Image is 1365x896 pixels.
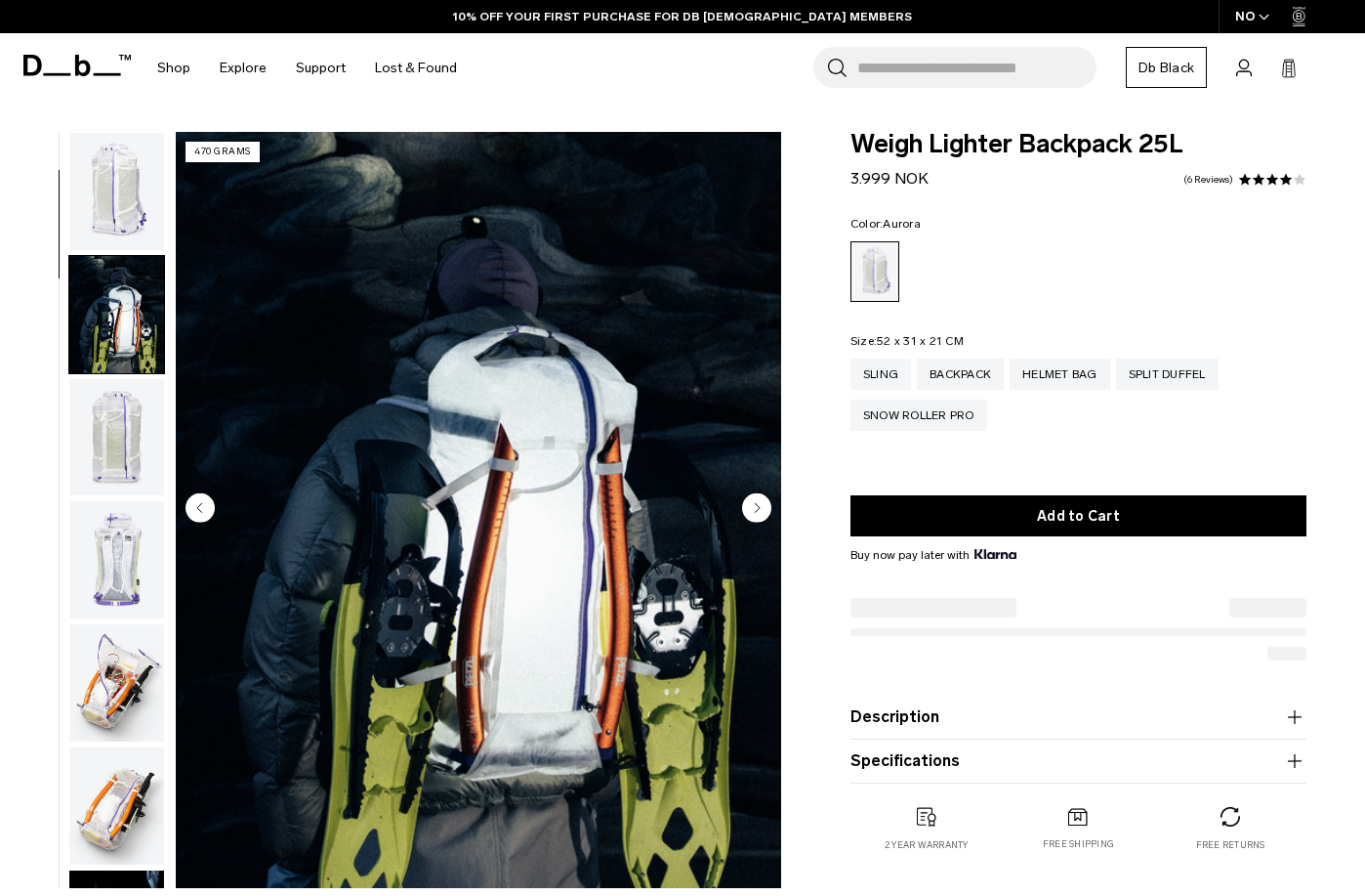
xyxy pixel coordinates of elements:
button: Weigh_Lighter_Backpack_25L_3.png [68,500,165,619]
legend: Size: [850,335,964,347]
a: 10% OFF YOUR FIRST PURCHASE FOR DB [DEMOGRAPHIC_DATA] MEMBERS [453,8,912,25]
a: Db Black [1126,47,1207,88]
button: Next slide [742,493,771,527]
p: Free returns [1196,838,1265,852]
button: Description [850,705,1306,729]
img: {"height" => 20, "alt" => "Klarna"} [974,549,1016,559]
a: Shop [157,33,190,103]
a: 6 reviews [1183,175,1233,185]
button: Add to Cart [850,495,1306,536]
span: 52 x 31 x 21 CM [877,334,964,348]
button: Weigh_Lighter_Backpack_25L_1.png [68,132,165,251]
a: Snow Roller Pro [850,400,987,431]
img: Weigh_Lighter_Backpack_25L_5.png [69,747,164,865]
span: Buy now pay later with [850,546,1016,564]
img: Weigh_Lighter_Backpack_25L_Lifestyle_new.png [176,132,781,888]
a: Explore [220,33,267,103]
p: 470 grams [186,142,260,162]
button: Previous slide [186,493,215,527]
li: 2 / 18 [176,132,781,888]
button: Weigh_Lighter_Backpack_25L_5.png [68,747,165,866]
img: Weigh_Lighter_Backpack_25L_1.png [69,133,164,250]
img: Weigh_Lighter_Backpack_25L_3.png [69,501,164,619]
legend: Color: [850,218,921,230]
button: Weigh_Lighter_Backpack_25L_Lifestyle_new.png [68,255,165,374]
p: Free shipping [1043,837,1114,851]
a: Backpack [917,359,1004,390]
span: Aurora [883,217,921,231]
a: Helmet Bag [1010,359,1110,390]
a: Support [296,33,346,103]
img: Weigh_Lighter_Backpack_25L_2.png [69,379,164,496]
a: Lost & Found [375,33,457,103]
a: Split Duffel [1116,359,1219,390]
p: 2 year warranty [885,838,969,852]
button: Weigh_Lighter_Backpack_25L_2.png [68,378,165,497]
a: Sling [850,359,911,390]
img: Weigh_Lighter_Backpack_25L_4.png [69,624,164,742]
button: Weigh_Lighter_Backpack_25L_4.png [68,623,165,743]
button: Specifications [850,749,1306,773]
span: 3.999 NOK [850,169,929,188]
img: Weigh_Lighter_Backpack_25L_Lifestyle_new.png [69,256,164,373]
span: Weigh Lighter Backpack 25L [850,132,1306,157]
nav: Main Navigation [143,33,472,103]
a: Aurora [850,241,899,302]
